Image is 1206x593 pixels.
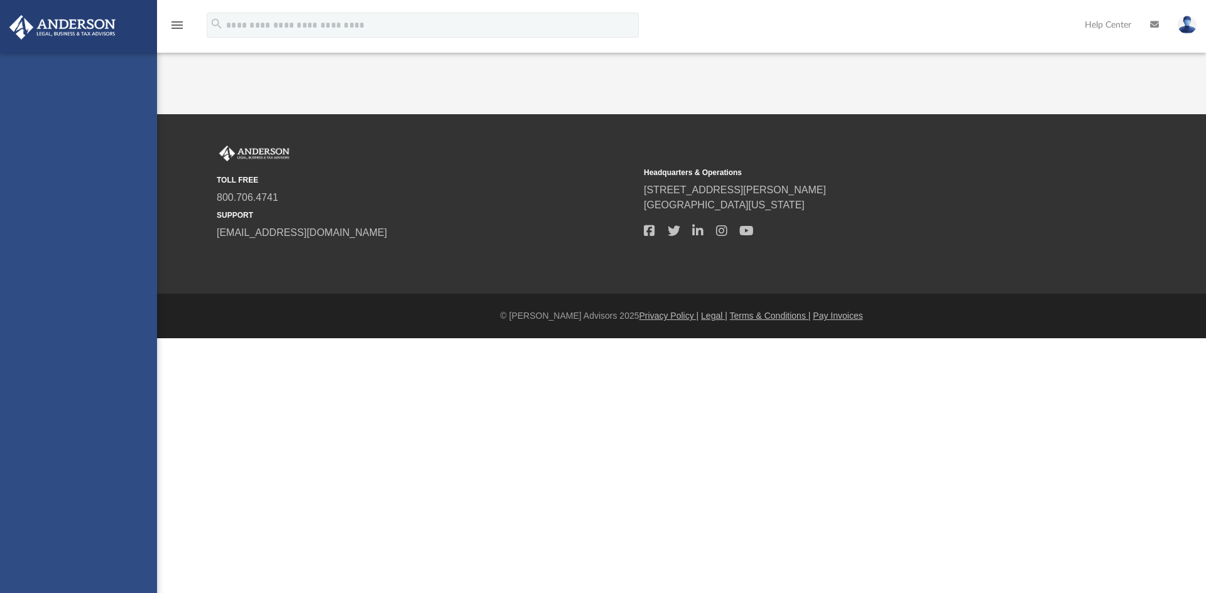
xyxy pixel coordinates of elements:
a: 800.706.4741 [217,192,278,203]
a: [STREET_ADDRESS][PERSON_NAME] [644,184,826,195]
i: menu [170,18,185,33]
img: User Pic [1178,16,1197,34]
a: Terms & Conditions | [730,311,811,321]
img: Anderson Advisors Platinum Portal [6,15,119,40]
a: Pay Invoices [813,311,862,321]
a: menu [170,24,185,33]
small: Headquarters & Operations [644,167,1062,178]
i: search [210,17,224,31]
small: TOLL FREE [217,174,635,186]
a: Legal | [701,311,727,321]
img: Anderson Advisors Platinum Portal [217,146,292,162]
a: [GEOGRAPHIC_DATA][US_STATE] [644,200,805,210]
a: [EMAIL_ADDRESS][DOMAIN_NAME] [217,227,387,238]
a: Privacy Policy | [639,311,699,321]
small: SUPPORT [217,210,635,221]
div: © [PERSON_NAME] Advisors 2025 [157,309,1206,323]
